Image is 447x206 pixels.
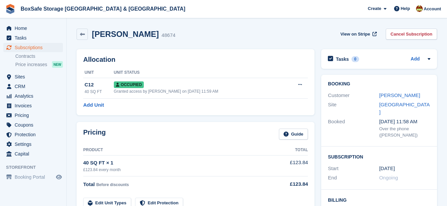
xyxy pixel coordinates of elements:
[83,101,104,109] a: Add Unit
[83,159,274,167] div: 40 SQ FT × 1
[3,33,63,43] a: menu
[3,130,63,139] a: menu
[3,149,63,158] a: menu
[83,56,308,63] h2: Allocation
[379,126,430,139] div: Over the phone ([PERSON_NAME])
[379,92,420,98] a: [PERSON_NAME]
[328,81,430,87] h2: Booking
[15,111,55,120] span: Pricing
[3,140,63,149] a: menu
[96,182,129,187] span: Before discounts
[15,101,55,110] span: Invoices
[15,53,63,59] a: Contracts
[52,61,63,68] div: NEW
[15,43,55,52] span: Subscriptions
[416,5,423,12] img: Kim
[6,164,66,171] span: Storefront
[379,165,395,172] time: 2024-09-01 00:00:00 UTC
[15,61,63,68] a: Price increases NEW
[15,61,47,68] span: Price increases
[274,145,308,155] th: Total
[15,149,55,158] span: Capital
[18,3,188,14] a: BoxSafe Storage [GEOGRAPHIC_DATA] & [GEOGRAPHIC_DATA]
[5,4,15,14] img: stora-icon-8386f47178a22dfd0bd8f6a31ec36ba5ce8667c1dd55bd0f319d3a0aa187defe.svg
[114,81,144,88] span: Occupied
[114,88,285,94] div: Granted access by [PERSON_NAME] on [DATE] 11:59 AM
[85,81,114,89] div: C12
[83,167,274,173] div: £123.84 every month
[336,56,349,62] h2: Tasks
[368,5,381,12] span: Create
[83,67,114,78] th: Unit
[92,30,159,39] h2: [PERSON_NAME]
[328,165,379,172] div: Start
[328,174,379,182] div: End
[328,196,430,203] h2: Billing
[3,24,63,33] a: menu
[328,153,430,160] h2: Subscription
[15,130,55,139] span: Protection
[3,101,63,110] a: menu
[411,55,420,63] a: Add
[424,6,441,12] span: Account
[351,56,359,62] div: 0
[279,129,308,140] a: Guide
[83,181,95,187] span: Total
[379,102,430,115] a: [GEOGRAPHIC_DATA]
[3,120,63,130] a: menu
[3,111,63,120] a: menu
[328,92,379,99] div: Customer
[401,5,410,12] span: Help
[161,32,175,39] div: 48674
[83,145,274,155] th: Product
[15,33,55,43] span: Tasks
[3,91,63,101] a: menu
[340,31,370,38] span: View on Stripe
[15,120,55,130] span: Coupons
[386,29,437,40] a: Cancel Subscription
[15,24,55,33] span: Home
[3,72,63,81] a: menu
[15,91,55,101] span: Analytics
[328,118,379,139] div: Booked
[379,175,398,180] span: Ongoing
[338,29,378,40] a: View on Stripe
[15,172,55,182] span: Booking Portal
[15,82,55,91] span: CRM
[55,173,63,181] a: Preview store
[3,172,63,182] a: menu
[15,140,55,149] span: Settings
[114,67,285,78] th: Unit Status
[274,180,308,188] div: £123.84
[3,43,63,52] a: menu
[15,72,55,81] span: Sites
[379,118,430,126] div: [DATE] 11:58 AM
[328,101,379,116] div: Site
[3,82,63,91] a: menu
[83,129,106,140] h2: Pricing
[274,155,308,176] td: £123.84
[85,89,114,95] div: 40 SQ FT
